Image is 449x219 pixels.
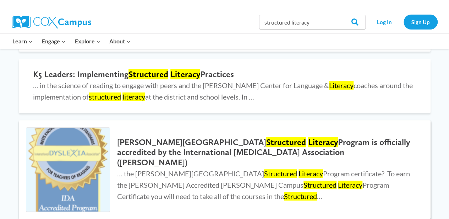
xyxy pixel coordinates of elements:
[369,15,400,29] a: Log In
[299,169,323,178] mark: Literacy
[170,69,200,79] mark: Literacy
[128,69,168,79] mark: Structured
[284,192,317,201] mark: Structured
[404,15,438,29] a: Sign Up
[369,15,438,29] nav: Secondary Navigation
[338,181,362,189] mark: Literacy
[117,137,416,168] h2: [PERSON_NAME][GEOGRAPHIC_DATA] Program is officially accredited by the International [MEDICAL_DAT...
[12,16,91,28] img: Cox Campus
[33,81,413,101] span: … in the science of reading to engage with peers and the [PERSON_NAME] Center for Language & coac...
[308,137,338,147] mark: Literacy
[70,34,105,49] button: Child menu of Explore
[264,169,297,178] mark: Structured
[303,181,336,189] mark: Structured
[19,120,431,219] a: Cox Campus Structured Literacy Program is officially accredited by the International Dyslexia Ass...
[259,15,366,29] input: Search Cox Campus
[26,128,110,212] img: Cox Campus Structured Literacy Program is officially accredited by the International Dyslexia Ass...
[33,69,416,80] h2: K5 Leaders: Implementing Practices
[89,92,121,101] mark: structured
[8,34,135,49] nav: Primary Navigation
[117,169,410,201] span: … the [PERSON_NAME][GEOGRAPHIC_DATA] Program certificate? To earn the [PERSON_NAME] Accredited [P...
[19,59,431,113] a: K5 Leaders: ImplementingStructured LiteracyPractices … in the science of reading to engage with p...
[329,81,354,90] mark: Literacy
[266,137,306,147] mark: Structured
[8,34,38,49] button: Child menu of Learn
[105,34,135,49] button: Child menu of About
[122,92,145,101] mark: literacy
[37,34,70,49] button: Child menu of Engage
